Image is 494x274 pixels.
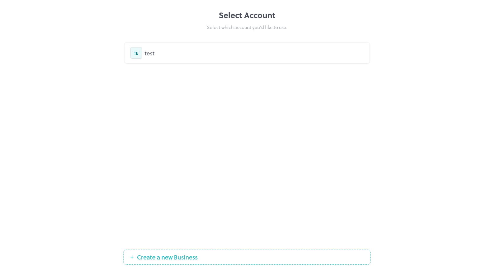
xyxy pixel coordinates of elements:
[145,48,364,57] div: test
[130,47,142,59] div: TE
[134,254,201,260] span: Create a new Business
[123,24,370,31] div: Select which account you’d like to use.
[123,9,370,21] div: Select Account
[123,250,370,265] button: Create a new Business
